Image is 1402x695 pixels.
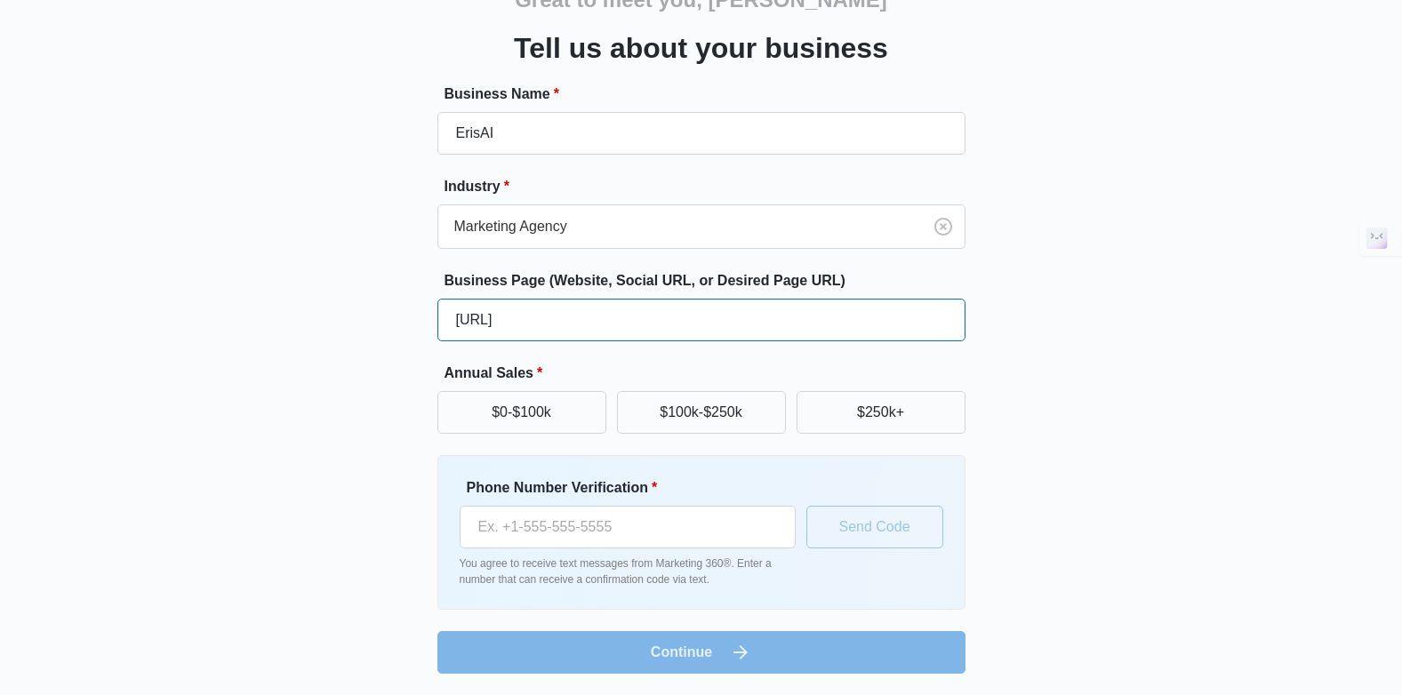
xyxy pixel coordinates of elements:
button: $0-$100k [437,391,606,434]
label: Business Page (Website, Social URL, or Desired Page URL) [445,270,973,292]
input: Ex. +1-555-555-5555 [460,506,796,548]
label: Phone Number Verification [467,477,803,499]
label: Business Name [445,84,973,105]
p: You agree to receive text messages from Marketing 360®. Enter a number that can receive a confirm... [460,555,796,587]
label: Industry [445,176,973,197]
input: e.g. Jane's Plumbing [437,112,965,155]
h3: Tell us about your business [514,27,888,69]
button: $100k-$250k [617,391,786,434]
input: e.g. janesplumbing.com [437,299,965,341]
label: Annual Sales [445,363,973,384]
button: $250k+ [797,391,965,434]
button: Clear [929,212,957,241]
